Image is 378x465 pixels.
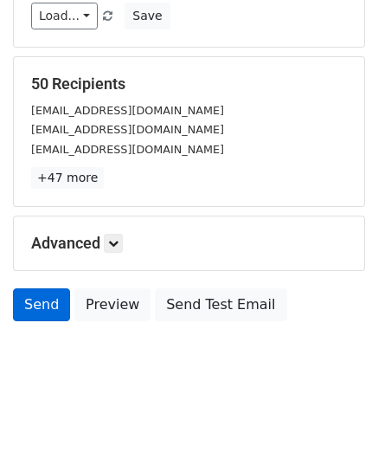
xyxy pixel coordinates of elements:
[292,382,378,465] iframe: Chat Widget
[155,288,286,321] a: Send Test Email
[31,123,224,136] small: [EMAIL_ADDRESS][DOMAIN_NAME]
[125,3,170,29] button: Save
[31,234,347,253] h5: Advanced
[31,167,104,189] a: +47 more
[31,74,347,94] h5: 50 Recipients
[31,143,224,156] small: [EMAIL_ADDRESS][DOMAIN_NAME]
[31,3,98,29] a: Load...
[31,104,224,117] small: [EMAIL_ADDRESS][DOMAIN_NAME]
[13,288,70,321] a: Send
[74,288,151,321] a: Preview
